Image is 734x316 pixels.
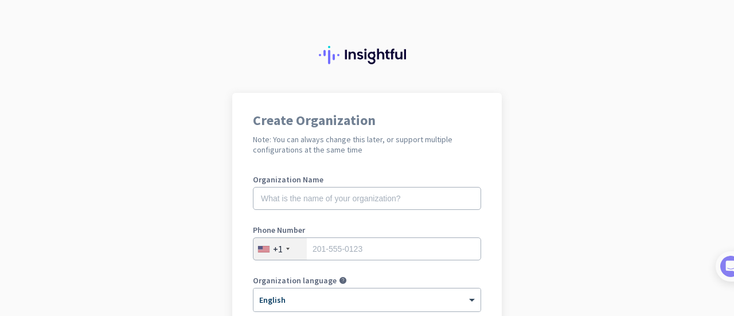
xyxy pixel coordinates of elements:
label: Organization Name [253,175,481,184]
h2: Note: You can always change this later, or support multiple configurations at the same time [253,134,481,155]
div: +1 [273,243,283,255]
h1: Create Organization [253,114,481,127]
img: Insightful [319,46,415,64]
i: help [339,276,347,284]
input: 201-555-0123 [253,237,481,260]
label: Organization language [253,276,337,284]
input: What is the name of your organization? [253,187,481,210]
label: Phone Number [253,226,481,234]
